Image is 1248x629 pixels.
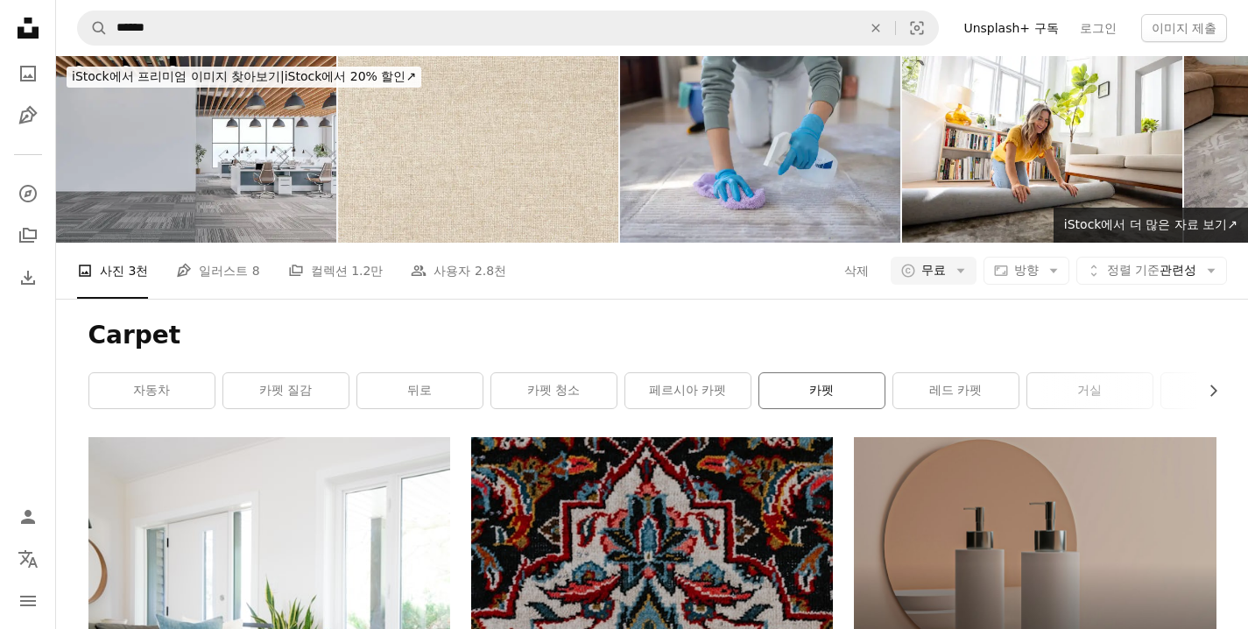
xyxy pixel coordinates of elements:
[89,373,215,408] a: 자동차
[357,373,483,408] a: 뒤로
[338,56,618,243] img: Brown fabric cloth texture for background, natural textile pattern.
[625,373,751,408] a: 페르시아 카펫
[1014,263,1039,277] span: 방향
[72,69,416,83] span: iStock에서 20% 할인 ↗
[921,262,946,279] span: 무료
[223,373,349,408] a: 카펫 질감
[1076,257,1227,285] button: 정렬 기준관련성
[1141,14,1227,42] button: 이미지 제출
[1107,262,1196,279] span: 관련성
[56,56,432,98] a: iStock에서 프리미엄 이미지 찾아보기|iStock에서 20% 할인↗
[1027,373,1153,408] a: 거실
[11,176,46,211] a: 탐색
[475,261,506,280] span: 2.8천
[176,243,259,299] a: 일러스트 8
[411,243,506,299] a: 사용자 2.8천
[11,98,46,133] a: 일러스트
[896,11,938,45] button: 시각적 검색
[77,11,939,46] form: 사이트 전체에서 이미지 찾기
[72,69,285,83] span: iStock에서 프리미엄 이미지 찾아보기 |
[891,257,977,285] button: 무료
[11,541,46,576] button: 언어
[620,56,900,243] img: Removing Stains From the Carpet
[11,11,46,49] a: 홈 — Unsplash
[984,257,1069,285] button: 방향
[56,56,336,243] img: Semi-empty office interior with white wall and copy space, a wooden slats ceiling, work desks and...
[843,257,870,285] button: 삭제
[491,373,617,408] a: 카펫 청소
[902,56,1182,243] img: 짐을 풀면서 집을 옮기고 카펫을 풀고 행복한 여자
[1197,373,1216,408] button: 목록을 오른쪽으로 스크롤
[1054,208,1248,243] a: iStock에서 더 많은 자료 보기↗
[759,373,885,408] a: 카펫
[953,14,1068,42] a: Unsplash+ 구독
[893,373,1019,408] a: 레드 카펫
[78,11,108,45] button: Unsplash 검색
[11,499,46,534] a: 로그인 / 가입
[857,11,895,45] button: 삭제
[11,260,46,295] a: 다운로드 내역
[11,218,46,253] a: 컬렉션
[11,583,46,618] button: 메뉴
[252,261,260,280] span: 8
[1064,217,1237,231] span: iStock에서 더 많은 자료 보기 ↗
[11,56,46,91] a: 사진
[288,243,384,299] a: 컬렉션 1.2만
[1107,263,1160,277] span: 정렬 기준
[1069,14,1127,42] a: 로그인
[88,320,1216,351] h1: Carpet
[351,261,383,280] span: 1.2만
